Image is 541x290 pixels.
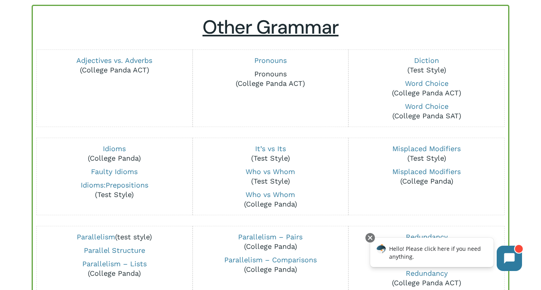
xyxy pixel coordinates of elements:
[254,70,287,78] a: Pronouns
[354,56,499,75] p: (Test Style)
[41,144,187,163] p: (College Panda)
[414,56,439,64] a: Diction
[392,144,461,153] a: Misplaced Modifiers
[76,56,152,64] a: Adjectives vs. Adverbs
[405,79,448,87] a: Word Choice
[103,144,126,153] a: Idioms
[84,246,145,254] a: Parallel Structure
[246,190,295,199] a: Who vs Whom
[197,232,343,251] p: (College Panda)
[202,15,339,40] u: Other Grammar
[362,231,530,279] iframe: Chatbot
[405,102,448,110] a: Word Choice
[354,144,499,163] p: (Test Style)
[41,259,187,278] p: (College Panda)
[197,255,343,274] p: (College Panda)
[77,233,115,241] a: Parallelism
[41,56,187,75] p: (College Panda ACT)
[354,102,499,121] p: (College Panda SAT)
[81,181,148,189] a: Idioms:Prepositions
[224,256,317,264] a: Parallelism – Comparisons
[392,167,461,176] a: Misplaced Modifiers
[246,167,295,176] a: Who vs Whom
[354,79,499,98] p: (College Panda ACT)
[254,56,287,64] a: Pronouns
[41,180,187,199] p: (Test Style)
[82,260,147,268] a: Parallelism – Lists
[197,190,343,209] p: (College Panda)
[197,167,343,186] p: (Test Style)
[197,69,343,88] p: (College Panda ACT)
[91,167,138,176] a: Faulty Idioms
[41,232,187,242] p: (test style)
[197,144,343,163] p: (Test Style)
[238,233,303,241] a: Parallelism – Pairs
[354,246,499,265] p: (College Panda SAT)
[354,269,499,288] p: (College Panda ACT)
[255,144,286,153] a: It’s vs Its
[354,167,499,186] p: (College Panda)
